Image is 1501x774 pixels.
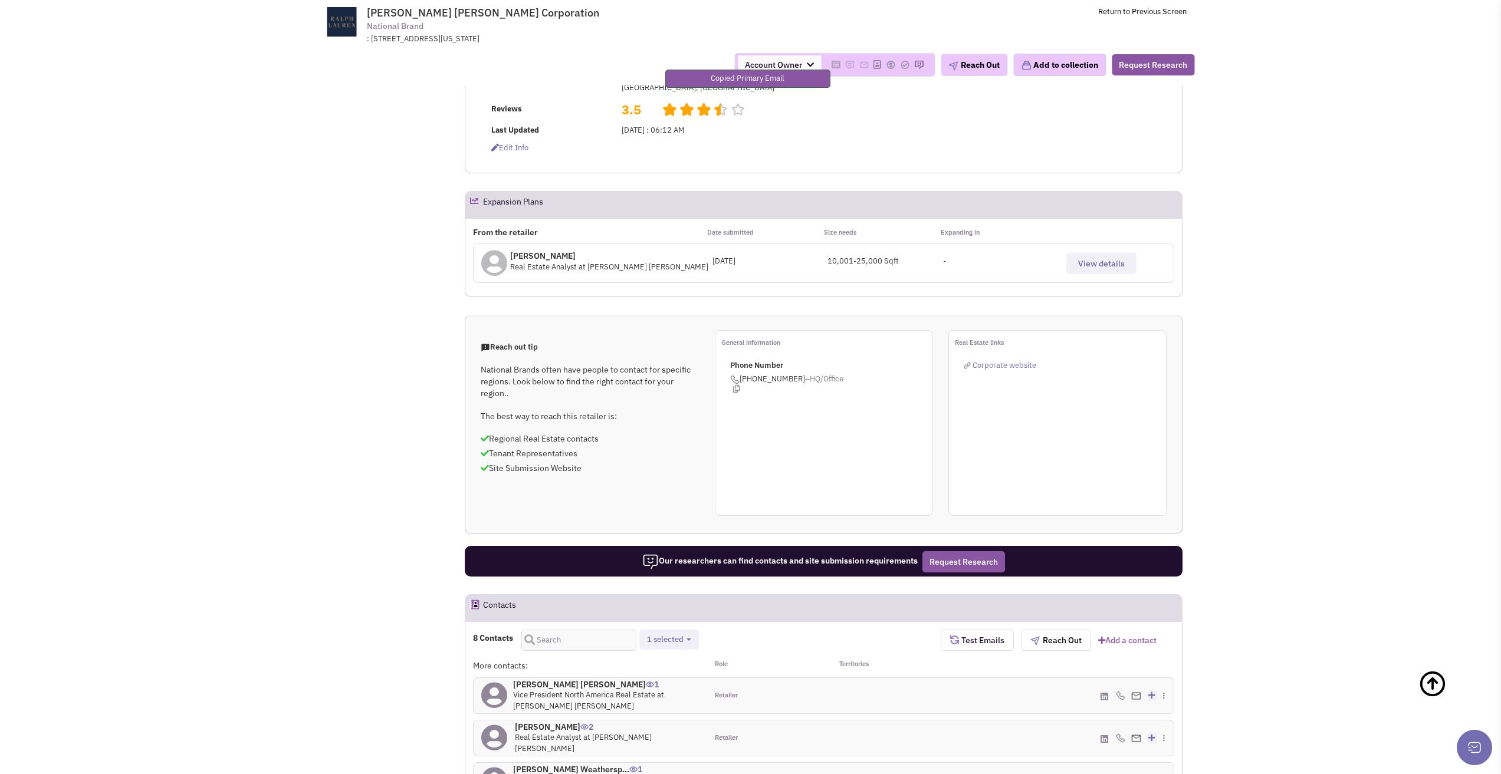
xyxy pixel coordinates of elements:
[738,55,821,74] span: Account Owner
[491,143,528,153] span: Edit info
[845,60,855,70] img: Please add to your accounts
[859,60,869,70] img: Please add to your accounts
[824,660,941,671] div: Territories
[721,337,932,348] p: General information
[1066,253,1137,274] button: View details
[707,660,824,671] div: Role
[1116,691,1125,700] img: icon-phone.png
[824,226,941,238] p: Size needs
[948,61,958,71] img: plane.png
[314,7,369,37] img: www.ralphlauren.com
[483,595,516,621] h2: Contacts
[515,722,699,732] h4: [PERSON_NAME]
[964,360,1036,370] a: Corporate website
[618,121,816,139] td: [DATE] : 06:12 AM
[1418,658,1477,735] a: Back To Top
[642,555,918,566] span: Our researchers can find contacts and site submission requirements
[941,226,1057,238] p: Expanding in
[510,262,708,272] span: Real Estate Analyst at [PERSON_NAME] [PERSON_NAME]
[481,462,699,474] p: Site Submission Website
[955,337,1166,348] p: Real Estate links
[1112,54,1194,75] button: Request Research
[510,250,708,262] p: [PERSON_NAME]
[1021,60,1032,71] img: icon-collection-lavender.png
[730,360,932,371] p: Phone Number
[580,713,593,732] span: 2
[805,374,843,384] span: –HQ/Office
[642,554,659,570] img: icon-researcher-20.png
[707,226,824,238] p: Date submitted
[473,660,707,671] div: More contacts:
[712,256,828,267] div: [DATE]
[1098,6,1187,17] a: Return to Previous Screen
[513,679,699,690] h4: [PERSON_NAME] [PERSON_NAME]
[629,766,638,772] img: icon-UserInteraction.png
[900,60,909,70] img: Please add to your accounts
[483,192,543,218] h2: Expansion Plans
[1098,634,1157,646] a: Add a contact
[481,433,699,444] p: Regional Real Estate contacts
[730,375,740,384] img: icon-phone.png
[827,256,943,267] div: 10,001-25,000 Sqft
[473,226,707,238] p: From the retailer
[367,6,599,19] span: [PERSON_NAME] [PERSON_NAME] Corporation
[481,364,699,399] p: National Brands often have people to contact for specific regions. Look below to find the right c...
[715,733,738,743] span: Retailer
[1078,258,1125,269] span: View details
[959,635,1004,645] span: Test Emails
[646,681,654,687] img: icon-UserInteraction.png
[481,342,538,352] span: Reach out tip
[943,256,1059,267] div: -
[491,125,539,135] b: Last Updated
[1131,692,1141,700] img: Email%20Icon.png
[1021,630,1091,651] button: Reach Out
[1030,636,1040,645] img: plane.png
[473,633,513,643] h4: 8 Contacts
[914,60,924,70] img: Please add to your accounts
[622,101,653,107] h2: 3.5
[1131,735,1141,742] img: Email%20Icon.png
[886,60,895,70] img: Please add to your accounts
[922,551,1005,572] button: Request Research
[481,410,699,422] p: The best way to reach this retailer is:
[643,634,695,646] button: 1 selected
[491,104,522,114] b: Reviews
[367,34,675,45] div: : [STREET_ADDRESS][US_STATE]
[941,630,1014,651] button: Test Emails
[1116,733,1125,743] img: icon-phone.png
[715,691,738,700] span: Retailer
[367,20,423,32] span: National Brand
[580,724,589,730] img: icon-UserInteraction.png
[941,54,1007,76] button: Reach Out
[521,630,636,651] input: Search
[646,670,659,690] span: 1
[515,732,652,753] span: Real Estate Analyst at [PERSON_NAME] [PERSON_NAME]
[711,73,784,84] p: Copied Primary Email
[730,374,932,393] span: [PHONE_NUMBER]
[513,690,664,711] span: Vice President North America Real Estate at [PERSON_NAME] [PERSON_NAME]
[973,360,1036,370] span: Corporate website
[964,362,971,369] img: reachlinkicon.png
[1013,54,1106,76] button: Add to collection
[647,634,684,644] span: 1 selected
[481,447,699,459] p: Tenant Representatives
